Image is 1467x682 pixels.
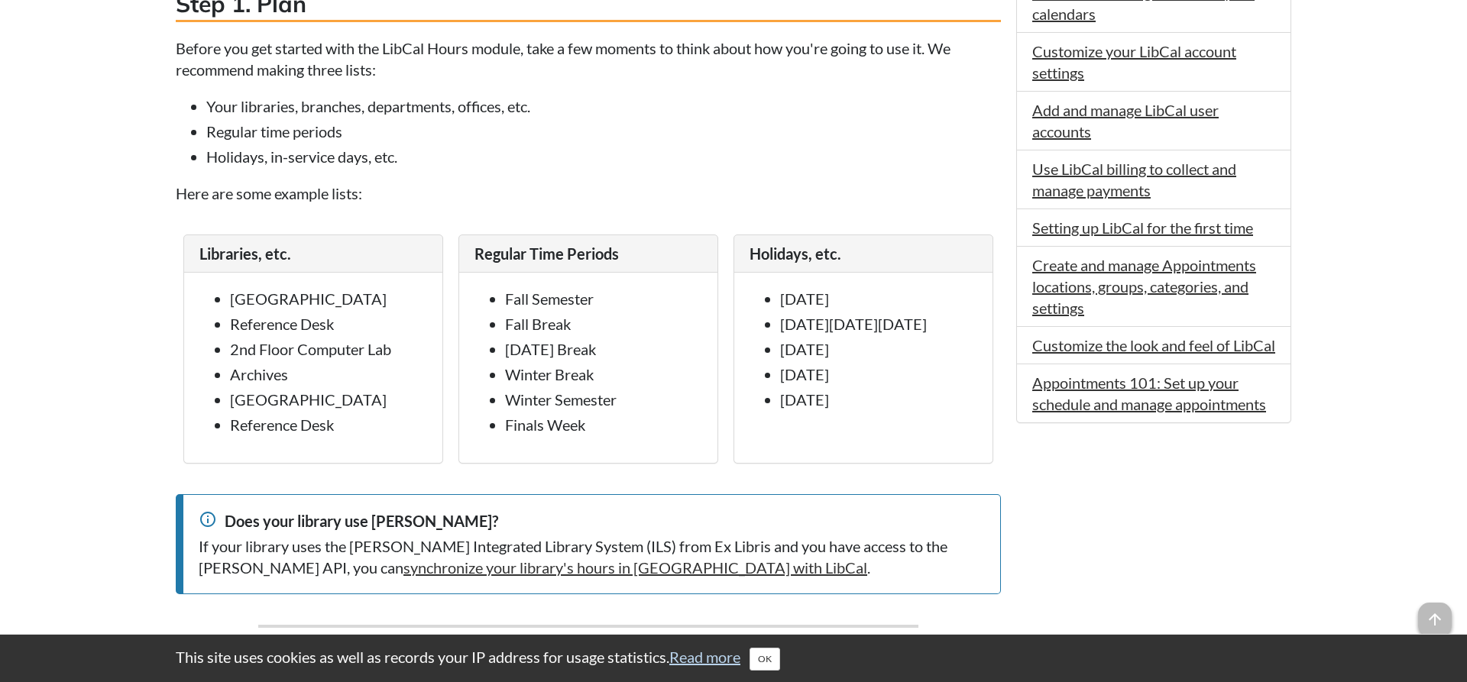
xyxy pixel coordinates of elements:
li: Reference Desk [230,313,427,335]
li: [DATE] [780,288,977,309]
li: Fall Semester [505,288,702,309]
div: If your library uses the [PERSON_NAME] Integrated Library System (ILS) from Ex Libris and you hav... [199,535,985,578]
li: [DATE] [780,364,977,385]
span: Libraries, etc. [199,244,291,263]
p: Before you get started with the LibCal Hours module, take a few moments to think about how you're... [176,37,1001,80]
div: Does your library use [PERSON_NAME]? [199,510,985,532]
li: [GEOGRAPHIC_DATA] [230,389,427,410]
a: Appointments 101: Set up your schedule and manage appointments [1032,373,1266,413]
li: Fall Break [505,313,702,335]
a: Setting up LibCal for the first time [1032,218,1253,237]
a: arrow_upward [1418,604,1452,622]
div: This site uses cookies as well as records your IP address for usage statistics. [160,646,1307,671]
a: synchronize your library's hours in [GEOGRAPHIC_DATA] with LibCal [403,558,867,577]
button: Close [750,648,780,671]
li: Regular time periods [206,121,1001,142]
li: Finals Week [505,414,702,435]
a: Use LibCal billing to collect and manage payments [1032,160,1236,199]
li: Reference Desk [230,414,427,435]
span: arrow_upward [1418,603,1452,636]
a: Create and manage Appointments locations, groups, categories, and settings [1032,256,1256,317]
li: [GEOGRAPHIC_DATA] [230,288,427,309]
li: [DATE][DATE][DATE] [780,313,977,335]
li: Holidays, in-service days, etc. [206,146,1001,167]
a: Read more [669,648,740,666]
li: Winter Break [505,364,702,385]
span: Holidays, etc. [750,244,841,263]
p: Here are some example lists: [176,183,1001,204]
span: info [199,510,217,528]
li: Archives [230,364,427,385]
li: [DATE] [780,389,977,410]
a: Add and manage LibCal user accounts [1032,101,1219,141]
li: Winter Semester [505,389,702,410]
a: Customize your LibCal account settings [1032,42,1236,82]
a: Customize the look and feel of LibCal [1032,336,1275,354]
li: [DATE] [780,338,977,360]
li: [DATE] Break [505,338,702,360]
li: 2nd Floor Computer Lab [230,338,427,360]
li: Your libraries, branches, departments, offices, etc. [206,95,1001,117]
span: Regular Time Periods [474,244,619,263]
